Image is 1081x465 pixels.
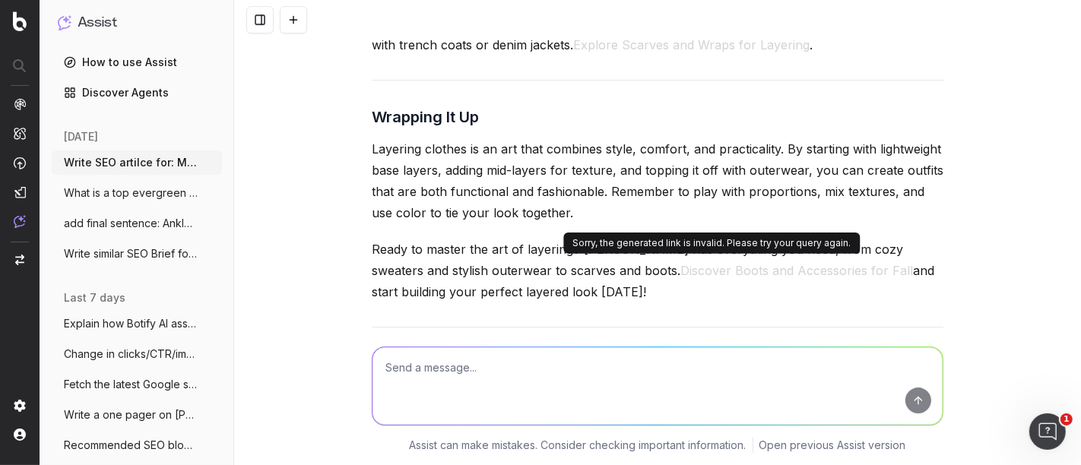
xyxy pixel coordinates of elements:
a: Discover Agents [52,81,222,105]
img: Botify logo [13,11,27,31]
span: Write SEO artilce for: Meta Title Tips t [64,155,198,170]
button: Write SEO artilce for: Meta Title Tips t [52,150,222,175]
span: What is a top evergreen SEO Fashion Blog [64,185,198,201]
span: add final sentence: Ankle boots are a fa [64,216,198,231]
h3: Wrapping It Up [372,105,943,129]
button: Explore Scarves and Wraps for Layering [573,34,810,55]
span: last 7 days [64,290,125,305]
span: [DATE] [64,129,98,144]
img: My account [14,429,26,441]
img: Studio [14,186,26,198]
button: Assist [58,12,216,33]
p: Ready to master the art of layering? [PERSON_NAME] has everything you need, from cozy sweaters an... [372,239,943,302]
img: Activation [14,157,26,169]
p: Layering clothes is an art that combines style, comfort, and practicality. By starting with light... [372,138,943,223]
img: Analytics [14,98,26,110]
button: Fetch the latest Google search results f [52,372,222,397]
button: Discover Boots and Accessories for Fall [680,260,913,281]
a: How to use Assist [52,50,222,74]
button: Write similar SEO Brief for SEO Briefs: [52,242,222,266]
p: Assist can make mistakes. Consider checking important information. [410,438,747,453]
span: Change in clicks/CTR/impressions over la [64,346,198,362]
div: Sorry, the generated link is invalid. Please try your query again. [563,232,860,254]
button: Recommended SEO blog articles for [PERSON_NAME]. [52,433,222,457]
img: Assist [14,215,26,228]
img: Assist [58,15,71,30]
button: add final sentence: Ankle boots are a fa [52,211,222,236]
span: 1 [1060,413,1073,425]
iframe: Intercom live chat [1029,413,1066,450]
h1: Assist [78,12,117,33]
span: Write similar SEO Brief for SEO Briefs: [64,246,198,261]
button: Explain how Botify AI assist can be help [52,312,222,336]
button: Change in clicks/CTR/impressions over la [52,342,222,366]
img: Intelligence [14,127,26,140]
img: Switch project [15,255,24,265]
span: Write a one pager on [PERSON_NAME] SEO Copy Blo [64,407,198,422]
span: Fetch the latest Google search results f [64,377,198,392]
button: What is a top evergreen SEO Fashion Blog [52,181,222,205]
img: Setting [14,400,26,412]
span: Recommended SEO blog articles for [PERSON_NAME]. [64,438,198,453]
a: Open previous Assist version [759,438,906,453]
button: Write a one pager on [PERSON_NAME] SEO Copy Blo [52,403,222,427]
span: Explain how Botify AI assist can be help [64,316,198,331]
